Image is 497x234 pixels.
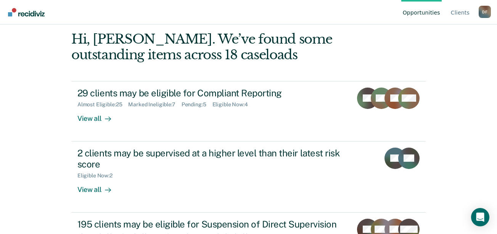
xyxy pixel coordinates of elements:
div: D F [479,6,491,18]
div: Almost Eligible : 25 [77,101,129,108]
div: Pending : 5 [182,101,212,108]
div: 29 clients may be eligible for Compliant Reporting [77,88,345,99]
img: Recidiviz [8,8,45,16]
a: 2 clients may be supervised at a higher level than their latest risk scoreEligible Now:2View all [71,141,426,213]
div: View all [77,179,120,194]
div: Eligible Now : 2 [77,172,119,179]
div: 2 clients may be supervised at a higher level than their latest risk score [77,148,345,170]
div: 195 clients may be eligible for Suspension of Direct Supervision [77,219,345,230]
a: 29 clients may be eligible for Compliant ReportingAlmost Eligible:25Marked Ineligible:7Pending:5E... [71,81,426,141]
div: Open Intercom Messenger [471,208,489,226]
div: Eligible Now : 4 [212,101,254,108]
div: View all [77,108,120,123]
button: Profile dropdown button [479,6,491,18]
div: Hi, [PERSON_NAME]. We’ve found some outstanding items across 18 caseloads [71,31,355,63]
div: Marked Ineligible : 7 [128,101,181,108]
